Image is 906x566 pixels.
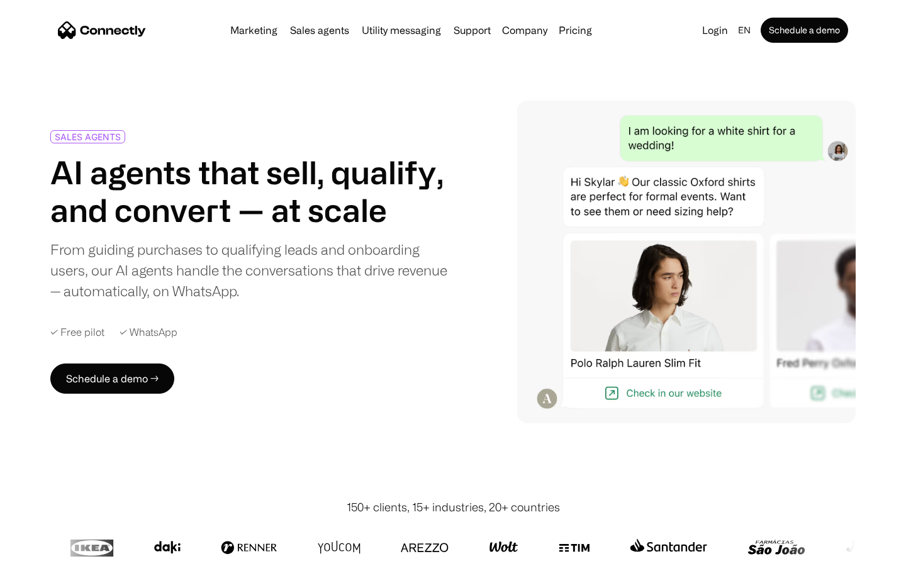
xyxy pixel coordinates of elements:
[50,153,448,229] h1: AI agents that sell, qualify, and convert — at scale
[449,25,496,35] a: Support
[25,544,75,562] ul: Language list
[55,132,121,141] div: SALES AGENTS
[50,326,104,338] div: ✓ Free pilot
[554,25,597,35] a: Pricing
[697,21,733,39] a: Login
[347,499,560,516] div: 150+ clients, 15+ industries, 20+ countries
[50,363,174,394] a: Schedule a demo →
[13,543,75,562] aside: Language selected: English
[285,25,354,35] a: Sales agents
[761,18,848,43] a: Schedule a demo
[225,25,282,35] a: Marketing
[738,21,751,39] div: en
[50,239,448,301] div: From guiding purchases to qualifying leads and onboarding users, our AI agents handle the convers...
[502,21,547,39] div: Company
[357,25,446,35] a: Utility messaging
[120,326,177,338] div: ✓ WhatsApp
